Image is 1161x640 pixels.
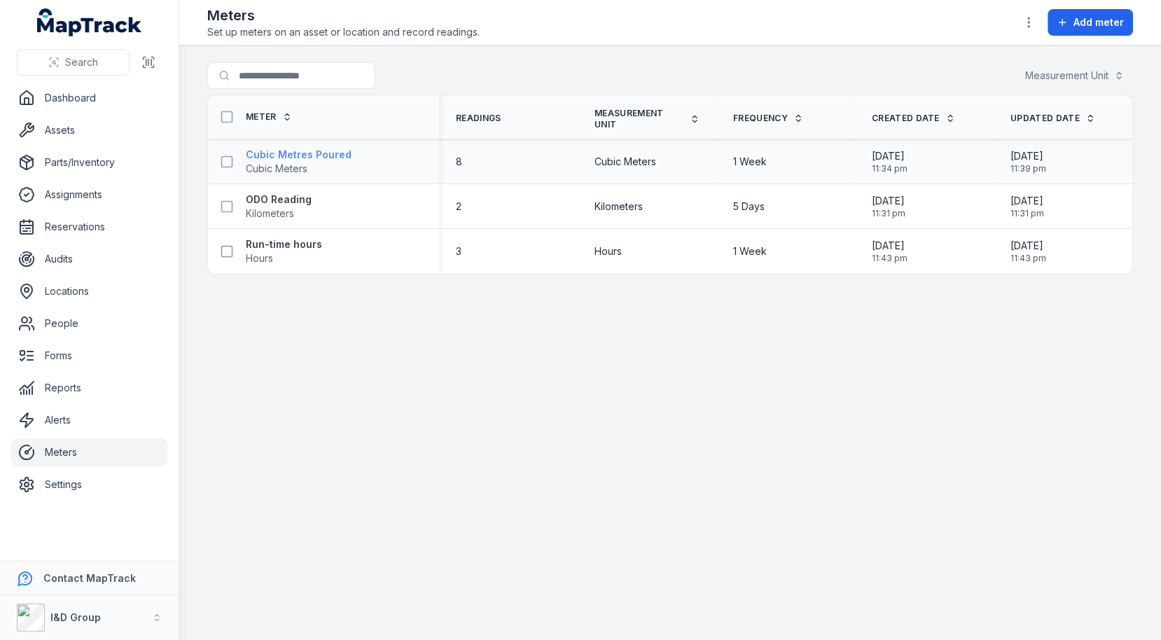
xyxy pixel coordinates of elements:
strong: I&D Group [50,611,101,623]
span: Cubic Meters [246,162,307,174]
span: Measurement Unit [595,108,684,130]
span: [DATE] [1010,149,1046,163]
span: 8 [456,155,462,169]
h2: Meters [207,6,480,25]
span: Cubic Meters [595,155,656,169]
span: 11:43 pm [1010,253,1046,264]
strong: Run-time hours [246,237,322,251]
span: 11:34 pm [872,163,908,174]
span: Frequency [733,113,788,124]
a: Forms [11,342,167,370]
button: Measurement Unit [1016,62,1133,89]
a: People [11,309,167,338]
span: [DATE] [1010,194,1044,208]
span: Readings [456,113,501,124]
span: Kilometers [595,200,643,214]
a: Assignments [11,181,167,209]
a: Run-time hoursHours [246,237,322,265]
span: [DATE] [1010,239,1046,253]
a: Alerts [11,406,167,434]
a: Created Date [872,113,955,124]
a: Meters [11,438,167,466]
span: Hours [595,244,622,258]
a: Reports [11,374,167,402]
span: Meter [246,111,277,123]
span: 5 Days [733,200,765,214]
a: Locations [11,277,167,305]
span: Updated Date [1010,113,1080,124]
span: 1 Week [733,155,767,169]
span: 11:43 pm [872,253,908,264]
a: Measurement Unit [595,108,700,130]
strong: Cubic Metres Poured [246,148,352,162]
button: Search [17,49,130,76]
time: 05/10/2025, 11:31:36 pm [1010,194,1044,219]
span: 2 [456,200,461,214]
span: 11:39 pm [1010,163,1046,174]
a: Reservations [11,213,167,241]
span: Hours [246,252,273,264]
a: Settings [11,471,167,499]
span: Kilometers [246,207,294,219]
button: Add meter [1048,9,1133,36]
a: Updated Date [1010,113,1095,124]
a: Frequency [733,113,803,124]
span: 11:31 pm [872,208,905,219]
span: 1 Week [733,244,767,258]
a: Dashboard [11,84,167,112]
span: Add meter [1073,15,1124,29]
a: MapTrack [37,8,142,36]
span: [DATE] [872,149,908,163]
time: 05/10/2025, 11:43:04 pm [872,239,908,264]
span: 3 [456,244,461,258]
span: Created Date [872,113,940,124]
time: 05/10/2025, 11:39:46 pm [1010,149,1046,174]
a: Assets [11,116,167,144]
a: Cubic Metres PouredCubic Meters [246,148,352,176]
strong: Contact MapTrack [43,572,136,584]
span: Search [65,55,98,69]
a: Meter [246,111,292,123]
time: 05/10/2025, 11:43:04 pm [1010,239,1046,264]
span: Set up meters on an asset or location and record readings. [207,25,480,39]
span: [DATE] [872,194,905,208]
a: Parts/Inventory [11,148,167,176]
a: ODO ReadingKilometers [246,193,312,221]
span: [DATE] [872,239,908,253]
strong: ODO Reading [246,193,312,207]
a: Audits [11,245,167,273]
span: 11:31 pm [1010,208,1044,219]
time: 05/10/2025, 11:31:36 pm [872,194,905,219]
time: 05/10/2025, 11:34:46 pm [872,149,908,174]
